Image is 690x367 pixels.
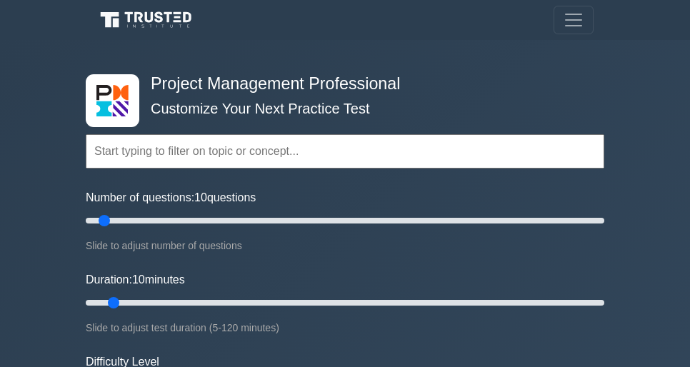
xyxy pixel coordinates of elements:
[86,189,256,206] label: Number of questions: questions
[86,319,604,336] div: Slide to adjust test duration (5-120 minutes)
[145,74,534,94] h4: Project Management Professional
[132,273,145,286] span: 10
[86,134,604,169] input: Start typing to filter on topic or concept...
[554,6,594,34] button: Toggle navigation
[86,271,185,288] label: Duration: minutes
[86,237,604,254] div: Slide to adjust number of questions
[194,191,207,203] span: 10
